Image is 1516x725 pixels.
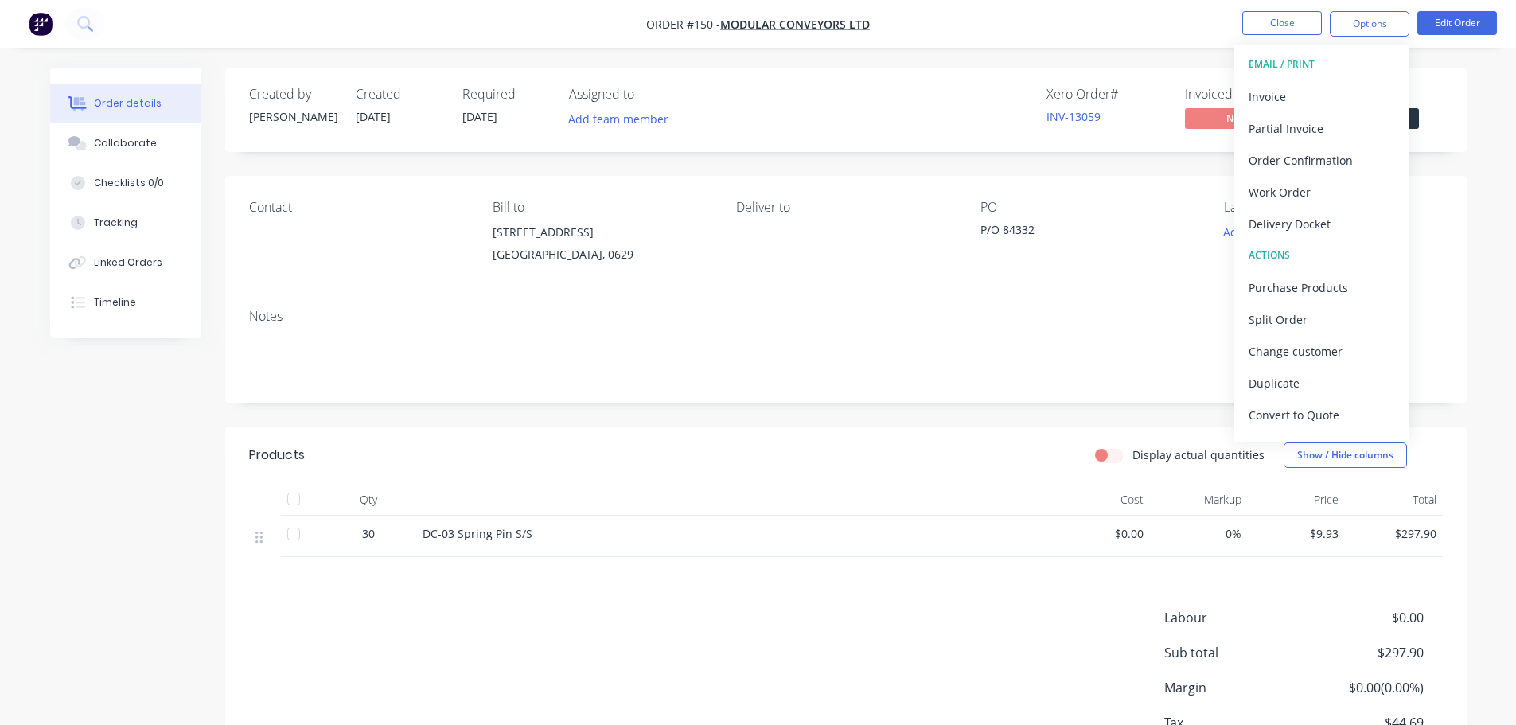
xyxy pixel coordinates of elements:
button: Order Confirmation [1234,144,1409,176]
button: Convert to Quote [1234,399,1409,431]
button: Work Order [1234,176,1409,208]
div: Bill to [493,200,711,215]
div: Created [356,87,443,102]
button: Order details [50,84,201,123]
button: Duplicate [1234,367,1409,399]
span: $0.00 [1059,525,1144,542]
div: Archive [1249,435,1395,458]
button: Change customer [1234,335,1409,367]
div: Tracking [94,216,138,230]
a: INV-13059 [1046,109,1101,124]
span: 0% [1156,525,1241,542]
div: Convert to Quote [1249,403,1395,427]
div: Linked Orders [94,255,162,270]
div: Timeline [94,295,136,310]
button: Purchase Products [1234,271,1409,303]
button: Split Order [1234,303,1409,335]
div: Checklists 0/0 [94,176,164,190]
a: Modular Conveyors Ltd [720,17,870,32]
span: Sub total [1164,643,1306,662]
div: Order Confirmation [1249,149,1395,172]
div: Invoiced [1185,87,1304,102]
button: ACTIONS [1234,240,1409,271]
button: Tracking [50,203,201,243]
button: EMAIL / PRINT [1234,49,1409,80]
div: Required [462,87,550,102]
img: Factory [29,12,53,36]
span: [DATE] [356,109,391,124]
span: [DATE] [462,109,497,124]
span: No [1185,108,1280,128]
button: Collaborate [50,123,201,163]
button: Add labels [1215,221,1288,243]
div: Xero Order # [1046,87,1166,102]
div: [STREET_ADDRESS][GEOGRAPHIC_DATA], 0629 [493,221,711,272]
span: $0.00 ( 0.00 %) [1305,678,1423,697]
button: Checklists 0/0 [50,163,201,203]
span: Margin [1164,678,1306,697]
span: Labour [1164,608,1306,627]
div: Notes [249,309,1443,324]
button: Partial Invoice [1234,112,1409,144]
div: Invoice [1249,85,1395,108]
span: DC-03 Spring Pin S/S [423,526,532,541]
button: Edit Order [1417,11,1497,35]
span: $297.90 [1305,643,1423,662]
div: Purchase Products [1249,276,1395,299]
div: Split Order [1249,308,1395,331]
iframe: Intercom live chat [1462,671,1500,709]
button: Linked Orders [50,243,201,283]
div: Markup [1150,484,1248,516]
div: Deliver to [736,200,954,215]
button: Delivery Docket [1234,208,1409,240]
button: Timeline [50,283,201,322]
span: $9.93 [1254,525,1339,542]
button: Archive [1234,431,1409,462]
div: PO [980,200,1198,215]
button: Add team member [569,108,677,130]
button: Options [1330,11,1409,37]
span: Order #150 - [646,17,720,32]
div: EMAIL / PRINT [1249,54,1395,75]
button: Show / Hide columns [1284,442,1407,468]
button: Close [1242,11,1322,35]
div: Labels [1224,200,1442,215]
div: [GEOGRAPHIC_DATA], 0629 [493,244,711,266]
div: Duplicate [1249,372,1395,395]
div: Assigned to [569,87,728,102]
span: 30 [362,525,375,542]
span: $297.90 [1351,525,1436,542]
div: Qty [321,484,416,516]
div: Order details [94,96,162,111]
div: [PERSON_NAME] [249,108,337,125]
div: Created by [249,87,337,102]
div: Total [1345,484,1443,516]
div: ACTIONS [1249,245,1395,266]
div: Products [249,446,305,465]
div: Collaborate [94,136,157,150]
div: Partial Invoice [1249,117,1395,140]
span: $0.00 [1305,608,1423,627]
div: Contact [249,200,467,215]
div: Change customer [1249,340,1395,363]
button: Invoice [1234,80,1409,112]
div: Cost [1053,484,1151,516]
div: Work Order [1249,181,1395,204]
div: P/O 84332 [980,221,1179,244]
div: Delivery Docket [1249,212,1395,236]
div: [STREET_ADDRESS] [493,221,711,244]
button: Add team member [559,108,676,130]
label: Display actual quantities [1132,446,1265,463]
div: Price [1248,484,1346,516]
